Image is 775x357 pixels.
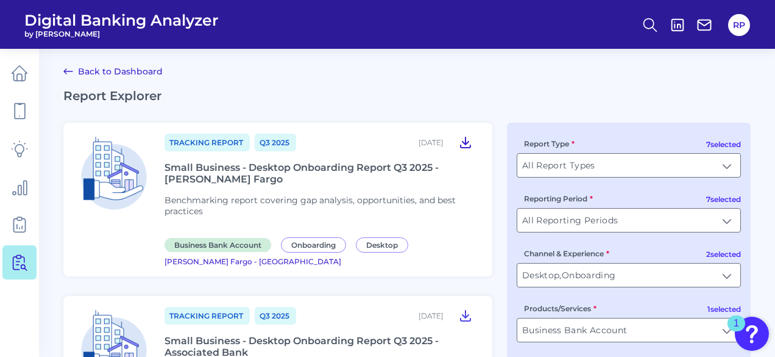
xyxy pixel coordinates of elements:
[63,64,163,79] a: Back to Dashboard
[419,311,444,320] div: [DATE]
[356,237,408,253] span: Desktop
[728,14,750,36] button: RP
[356,239,413,250] a: Desktop
[24,29,219,38] span: by [PERSON_NAME]
[281,237,346,253] span: Onboarding
[73,132,155,214] img: Business Bank Account
[453,132,478,152] button: Small Business - Desktop Onboarding Report Q3 2025 - Wells Fargo
[524,139,575,148] label: Report Type
[453,306,478,325] button: Small Business - Desktop Onboarding Report Q3 2025 - Associated Bank
[165,238,271,252] span: Business Bank Account
[281,239,351,250] a: Onboarding
[735,317,769,351] button: Open Resource Center, 1 new notification
[734,323,739,339] div: 1
[165,255,341,267] a: [PERSON_NAME] Fargo - [GEOGRAPHIC_DATA]
[524,249,609,258] label: Channel & Experience
[255,134,296,151] a: Q3 2025
[165,257,341,266] span: [PERSON_NAME] Fargo - [GEOGRAPHIC_DATA]
[419,138,444,147] div: [DATE]
[165,162,478,185] div: Small Business - Desktop Onboarding Report Q3 2025 - [PERSON_NAME] Fargo
[165,307,250,325] a: Tracking Report
[165,134,250,151] a: Tracking Report
[524,194,593,203] label: Reporting Period
[524,304,596,313] label: Products/Services
[63,88,751,103] h2: Report Explorer
[165,195,456,217] span: Benchmarking report covering gap analysis, opportunities, and best practices
[24,11,219,29] span: Digital Banking Analyzer
[165,239,276,250] a: Business Bank Account
[255,307,296,325] a: Q3 2025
